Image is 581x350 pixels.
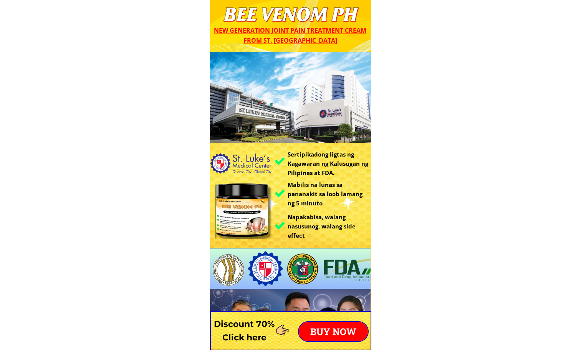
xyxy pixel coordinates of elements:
[288,212,371,240] h3: Napakabisa, walang nasusunog, walang side effect
[214,26,366,45] span: New generation joint pain treatment cream from St. [GEOGRAPHIC_DATA]
[210,317,279,344] h3: Discount 70% Click here
[288,150,373,177] h3: Sertipikadong ligtas ng Kagawaran ng Kalusugan ng Pilipinas at FDA.
[288,180,369,208] h3: Mabilis na lunas sa pananakit sa loob lamang ng 5 minuto
[299,322,368,341] p: BUY NOW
